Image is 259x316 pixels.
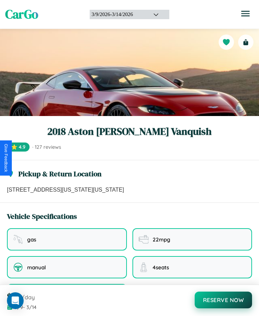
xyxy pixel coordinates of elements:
[22,294,35,301] span: /day
[13,234,23,244] img: fuel type
[32,144,61,150] span: · 127 reviews
[7,292,24,309] div: Open Intercom Messenger
[27,264,46,271] span: manual
[3,144,8,172] div: Give Feedback
[7,291,20,302] span: $ 40
[7,211,77,221] h3: Vehicle Specifications
[7,124,252,138] h1: 2018 Aston [PERSON_NAME] Vanquish
[27,236,36,243] span: gas
[15,304,37,310] span: 3 / 9 - 3 / 14
[18,169,102,179] h3: Pickup & Return Location
[139,234,148,244] img: fuel efficiency
[7,142,30,152] span: ⭐ 4.9
[7,186,252,194] p: [STREET_ADDRESS][US_STATE][US_STATE]
[5,6,38,23] span: CarGo
[91,11,145,17] div: 3 / 9 / 2026 - 3 / 14 / 2026
[153,264,169,271] span: 4 seats
[195,292,252,308] button: Reserve Now
[153,236,170,243] span: 22 mpg
[139,262,148,272] img: seating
